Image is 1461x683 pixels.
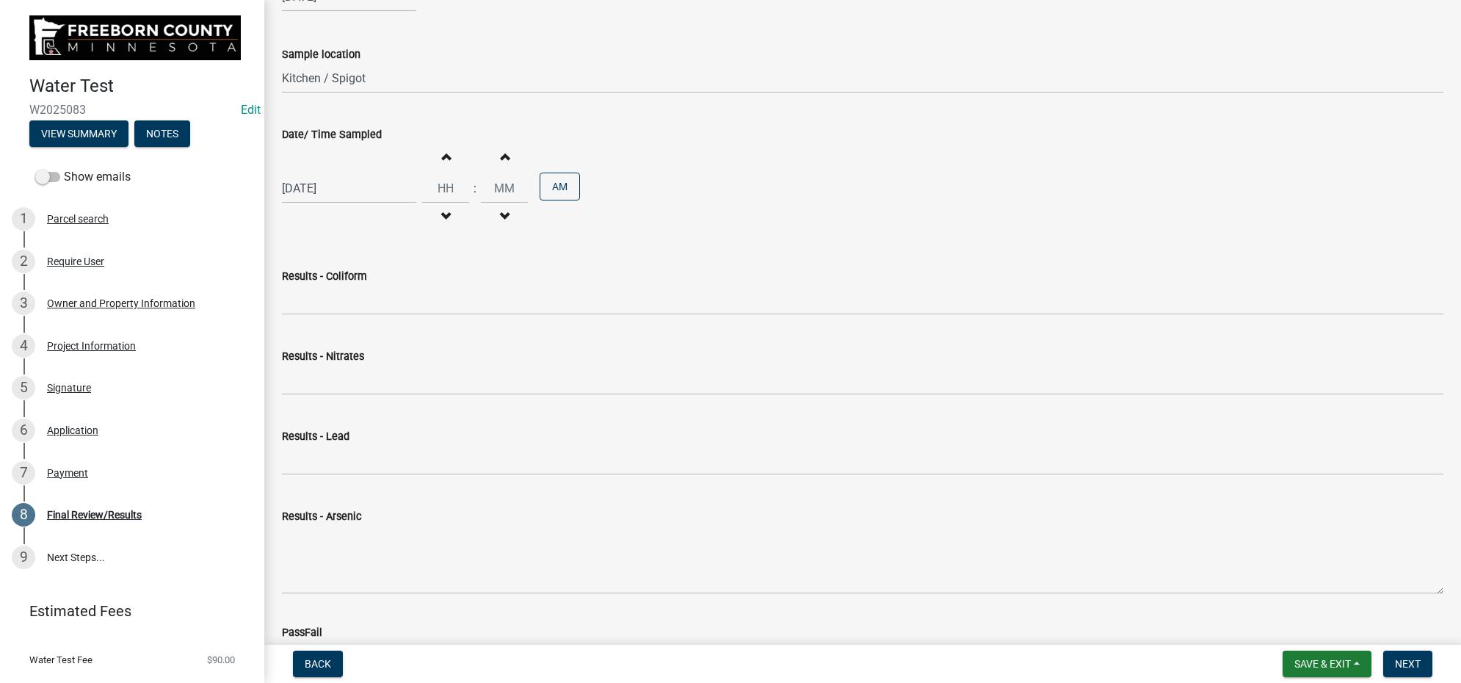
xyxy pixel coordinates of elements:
[12,376,35,400] div: 5
[12,546,35,569] div: 9
[540,173,580,200] button: AM
[481,173,528,203] input: Minutes
[29,129,128,140] wm-modal-confirm: Summary
[282,432,349,442] label: Results - Lead
[241,103,261,117] wm-modal-confirm: Edit Application Number
[12,207,35,231] div: 1
[1383,651,1432,677] button: Next
[282,50,360,60] label: Sample location
[422,173,469,203] input: Hours
[12,419,35,442] div: 6
[47,425,98,436] div: Application
[29,15,241,60] img: Freeborn County, Minnesota
[29,120,128,147] button: View Summary
[47,383,91,393] div: Signature
[12,292,35,315] div: 3
[12,334,35,358] div: 4
[47,510,142,520] div: Final Review/Results
[207,655,235,665] span: $90.00
[293,651,343,677] button: Back
[35,168,131,186] label: Show emails
[12,596,241,626] a: Estimated Fees
[282,512,362,522] label: Results - Arsenic
[1294,658,1351,670] span: Save & Exit
[29,103,235,117] span: W2025083
[134,120,190,147] button: Notes
[282,272,367,282] label: Results - Coliform
[12,503,35,527] div: 8
[12,461,35,485] div: 7
[47,298,195,308] div: Owner and Property Information
[305,658,331,670] span: Back
[29,76,253,97] h4: Water Test
[241,103,261,117] a: Edit
[282,352,364,362] label: Results - Nitrates
[12,250,35,273] div: 2
[282,130,382,140] label: Date/ Time Sampled
[1395,658,1421,670] span: Next
[47,468,88,478] div: Payment
[47,214,109,224] div: Parcel search
[47,256,104,267] div: Require User
[282,173,416,203] input: mm/dd/yyyy
[469,180,481,198] div: :
[29,655,93,665] span: Water Test Fee
[47,341,136,351] div: Project Information
[282,628,322,638] label: PassFail
[134,129,190,140] wm-modal-confirm: Notes
[1283,651,1371,677] button: Save & Exit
